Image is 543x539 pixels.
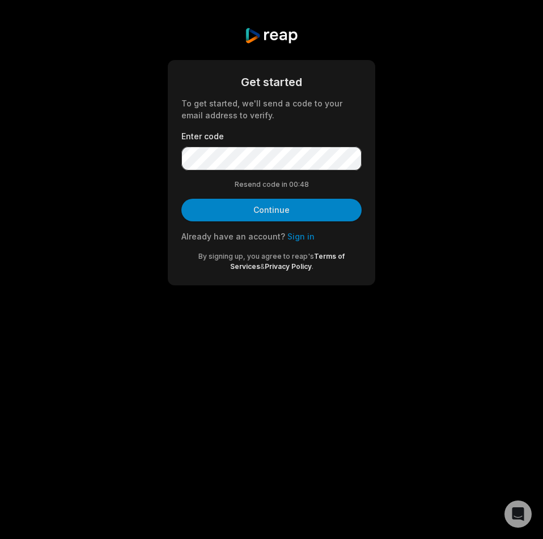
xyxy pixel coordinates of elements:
a: Privacy Policy [265,262,312,271]
div: Resend code in 00: [181,179,362,190]
button: Continue [181,199,362,221]
label: Enter code [181,130,362,142]
span: . [312,262,313,271]
span: 48 [300,179,309,190]
img: reap [244,27,298,44]
span: Already have an account? [181,232,285,241]
a: Sign in [287,232,315,241]
span: By signing up, you agree to reap's [198,252,314,260]
div: Get started [181,74,362,91]
a: Terms of Services [230,252,345,271]
div: To get started, we'll send a code to your email address to verify. [181,97,362,121]
span: & [260,262,265,271]
div: Open Intercom Messenger [504,500,532,528]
